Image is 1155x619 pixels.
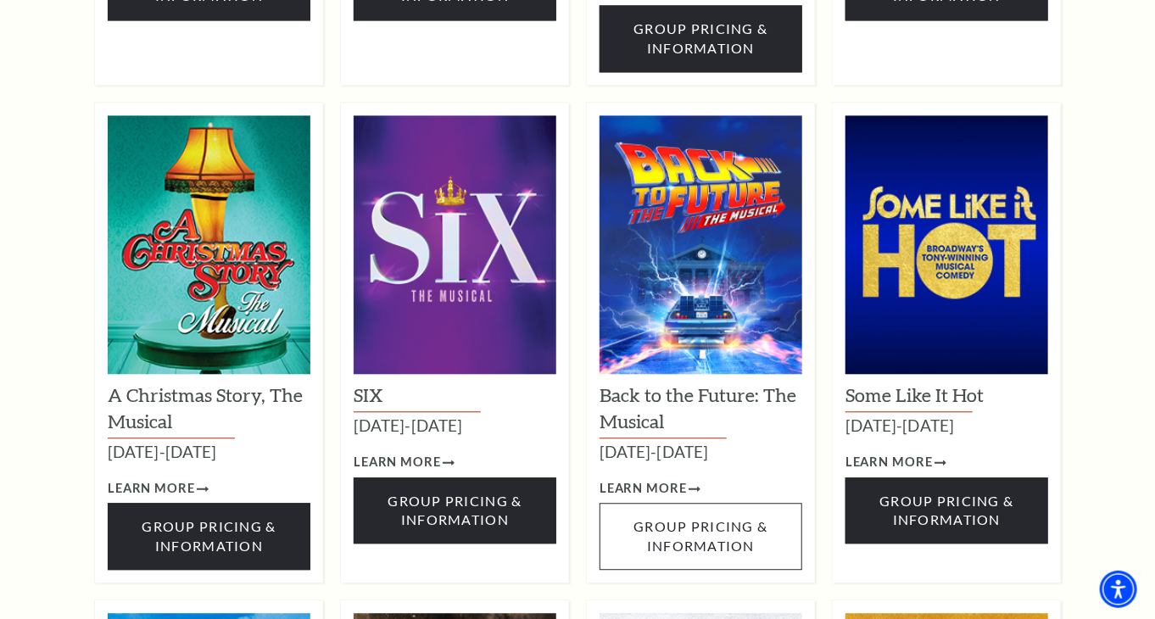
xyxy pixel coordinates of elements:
[108,115,310,374] img: A Christmas Story, The Musical
[845,452,933,473] span: Learn More
[108,478,195,499] span: Learn More
[354,452,441,473] span: Learn More
[633,20,767,55] span: Group Pricing & Information
[600,478,700,499] a: March 24-29, 2026 Learn More Group Pricing & Information - open in a new tab
[600,382,802,438] p: Back to the Future: The Musical
[600,503,802,570] a: Group Pricing & Information - open in a new tab
[845,115,1048,374] img: Some Like It Hot
[633,518,767,553] span: Group Pricing & Information
[108,438,310,466] p: [DATE]-[DATE]
[845,477,1048,544] a: Group Pricing & Information - open in a new tab
[600,438,802,466] p: [DATE]-[DATE]
[600,115,802,374] img: Back to the Future: The Musical
[1100,571,1137,608] div: Accessibility Menu
[845,412,1048,439] p: [DATE]-[DATE]
[354,412,556,439] p: [DATE]-[DATE]
[600,5,802,72] a: Group Pricing & Information - open in a new tab
[600,478,687,499] span: Learn More
[879,493,1013,527] span: Group Pricing & Information
[388,493,522,527] span: Group Pricing & Information
[108,503,310,570] a: Group Pricing & Information - open in a new tab
[354,452,455,473] a: February 10-15, 2026 Learn More Group Pricing & Information - open in a new tab
[354,382,556,412] p: SIX
[108,382,310,438] p: A Christmas Story, The Musical
[354,115,556,374] img: SIX
[108,478,209,499] a: December 5-7, 2025 Learn More Group Pricing & Information - open in a new tab
[845,452,946,473] a: April 14-19, 2026 Learn More Group Pricing & Information - open in a new tab
[142,518,276,553] span: Group Pricing & Information
[845,382,1048,412] p: Some Like It Hot
[354,477,556,544] a: Group Pricing & Information - open in a new tab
